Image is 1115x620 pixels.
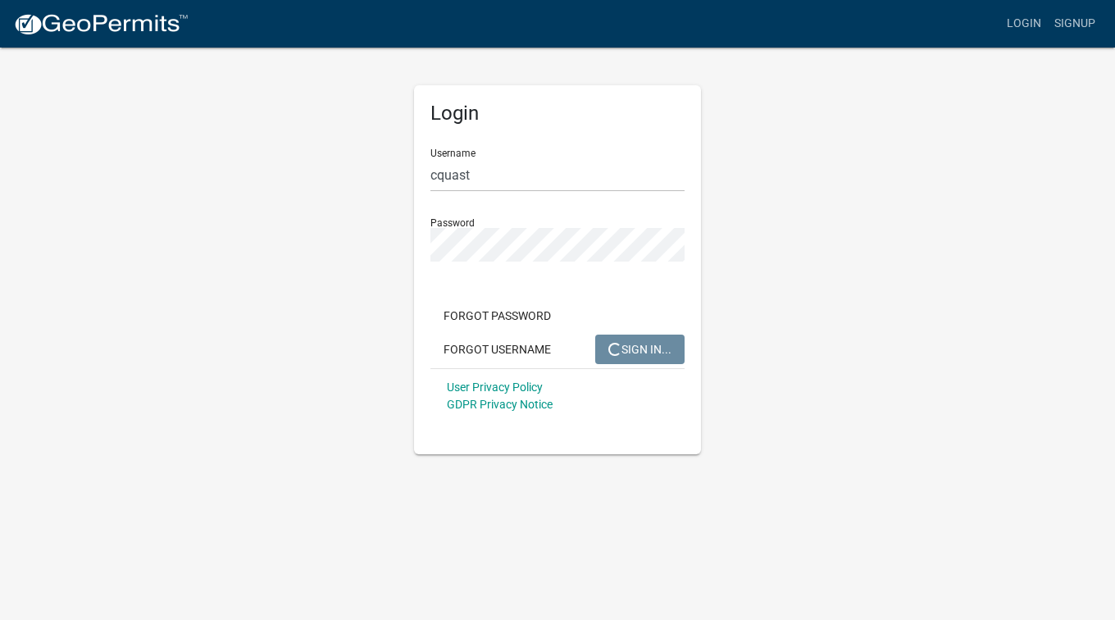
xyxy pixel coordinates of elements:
a: User Privacy Policy [447,381,543,394]
span: SIGN IN... [608,342,671,355]
button: SIGN IN... [595,335,685,364]
button: Forgot Username [430,335,564,364]
button: Forgot Password [430,301,564,331]
h5: Login [430,102,685,125]
a: Login [1000,8,1048,39]
a: Signup [1048,8,1102,39]
a: GDPR Privacy Notice [447,398,553,411]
